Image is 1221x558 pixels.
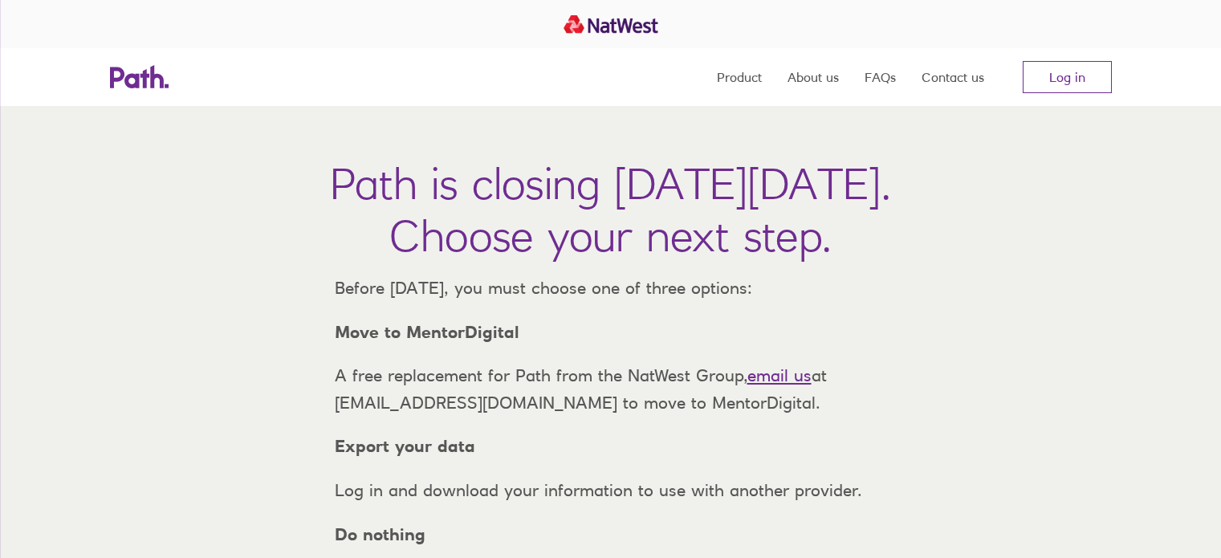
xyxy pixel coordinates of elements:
a: Product [717,48,762,106]
p: A free replacement for Path from the NatWest Group, at [EMAIL_ADDRESS][DOMAIN_NAME] to move to Me... [322,362,900,416]
strong: Move to MentorDigital [335,322,519,342]
strong: Do nothing [335,524,425,544]
p: Before [DATE], you must choose one of three options: [322,275,900,302]
a: FAQs [865,48,896,106]
a: Contact us [922,48,984,106]
a: About us [788,48,839,106]
strong: Export your data [335,436,475,456]
a: email us [747,365,812,385]
h1: Path is closing [DATE][DATE]. Choose your next step. [330,157,891,262]
p: Log in and download your information to use with another provider. [322,477,900,504]
a: Log in [1023,61,1112,93]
